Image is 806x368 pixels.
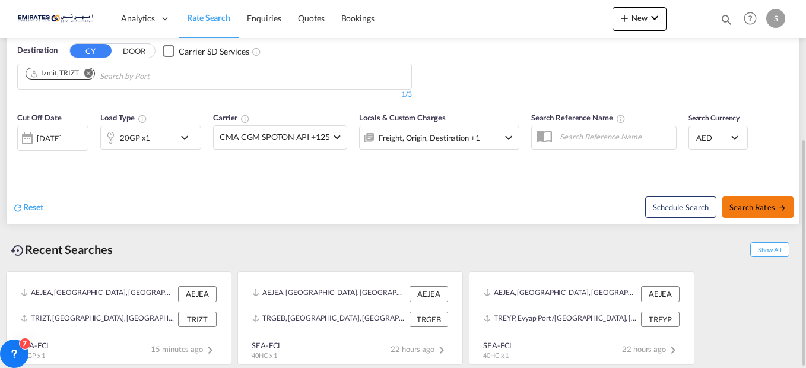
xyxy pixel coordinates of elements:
md-icon: Unchecked: Search for CY (Container Yard) services for all selected carriers.Checked : Search for... [252,47,261,56]
div: [DATE] [37,133,61,144]
md-chips-wrap: Chips container. Use arrow keys to select chips. [24,64,217,86]
span: Carrier [213,113,250,122]
md-icon: icon-chevron-right [203,343,217,357]
md-icon: Your search will be saved by the below given name [616,114,626,123]
span: 40HC x 1 [483,351,509,359]
button: Remove [77,68,94,80]
span: Search Rates [729,202,786,212]
span: Analytics [121,12,155,24]
span: CMA CGM SPOTON API +125 [220,131,330,143]
md-icon: icon-magnify [720,13,733,26]
div: Help [740,8,766,30]
div: Recent Searches [6,236,118,263]
div: icon-refreshReset [12,201,43,214]
span: Destination [17,45,58,56]
div: Press delete to remove this chip. [30,68,81,78]
div: Carrier SD Services [179,46,249,58]
recent-search-card: AEJEA, [GEOGRAPHIC_DATA], [GEOGRAPHIC_DATA], [GEOGRAPHIC_DATA], [GEOGRAPHIC_DATA] AEJEATRGEB, [GE... [237,271,463,365]
md-icon: icon-chevron-right [666,343,680,357]
div: S [766,9,785,28]
input: Search Reference Name [554,128,676,145]
div: Freight Origin Destination Factory Stuffingicon-chevron-down [359,126,519,150]
span: AED [696,132,729,143]
div: TRGEB, Gebze, Türkiye, South West Asia, Asia Pacific [252,312,407,327]
span: Cut Off Date [17,113,62,122]
md-icon: icon-information-outline [138,114,147,123]
span: Locals & Custom Charges [359,113,446,122]
span: 15 minutes ago [151,344,217,354]
div: AEJEA, Jebel Ali, United Arab Emirates, Middle East, Middle East [252,286,407,302]
md-icon: icon-backup-restore [11,243,25,258]
span: Show All [750,242,789,257]
span: 20GP x 1 [20,351,45,359]
span: Search Currency [688,113,740,122]
md-select: Select Currency: د.إ AEDUnited Arab Emirates Dirham [695,129,741,146]
span: 40HC x 1 [252,351,277,359]
input: Chips input. [100,67,212,86]
span: New [617,13,662,23]
div: icon-magnify [720,13,733,31]
md-icon: icon-chevron-right [434,343,449,357]
span: Rate Search [187,12,230,23]
md-icon: icon-refresh [12,202,23,213]
button: Note: By default Schedule search will only considerorigin ports, destination ports and cut off da... [645,196,716,218]
div: TREYP [641,312,680,327]
div: Freight Origin Destination Factory Stuffing [379,129,480,146]
div: Izmit, TRIZT [30,68,79,78]
span: Help [740,8,760,28]
span: Search Reference Name [531,113,626,122]
button: icon-plus 400-fgNewicon-chevron-down [613,7,667,31]
md-icon: icon-plus 400-fg [617,11,632,25]
md-checkbox: Checkbox No Ink [163,45,249,57]
recent-search-card: AEJEA, [GEOGRAPHIC_DATA], [GEOGRAPHIC_DATA], [GEOGRAPHIC_DATA], [GEOGRAPHIC_DATA] AEJEATREYP, Evy... [469,271,694,365]
div: SEA-FCL [252,340,282,351]
div: 20GP x1icon-chevron-down [100,126,201,150]
md-icon: icon-arrow-right [778,204,786,212]
div: TRIZT [178,312,217,327]
md-icon: icon-chevron-down [648,11,662,25]
img: c67187802a5a11ec94275b5db69a26e6.png [18,5,98,32]
div: SEA-FCL [20,340,50,351]
button: DOOR [113,45,155,58]
span: Quotes [298,13,324,23]
div: TRIZT, Izmit, Türkiye, South West Asia, Asia Pacific [21,312,175,327]
span: 22 hours ago [391,344,449,354]
div: 1/3 [17,90,412,100]
div: TREYP, Evyap Port /Kocaeli, Türkiye, South West Asia, Asia Pacific [484,312,638,327]
button: CY [70,44,112,58]
md-icon: icon-chevron-down [502,131,516,145]
md-icon: The selected Trucker/Carrierwill be displayed in the rate results If the rates are from another f... [240,114,250,123]
div: [DATE] [17,126,88,151]
div: AEJEA [410,286,448,302]
span: Reset [23,202,43,212]
div: TRGEB [410,312,448,327]
span: Bookings [341,13,375,23]
div: 20GP x1 [120,129,150,146]
span: Load Type [100,113,147,122]
span: Enquiries [247,13,281,23]
md-icon: icon-chevron-down [177,131,198,145]
div: AEJEA [178,286,217,302]
md-datepicker: Select [17,149,26,165]
recent-search-card: AEJEA, [GEOGRAPHIC_DATA], [GEOGRAPHIC_DATA], [GEOGRAPHIC_DATA], [GEOGRAPHIC_DATA] AEJEATRIZT, [GE... [6,271,231,365]
div: AEJEA [641,286,680,302]
div: AEJEA, Jebel Ali, United Arab Emirates, Middle East, Middle East [484,286,638,302]
span: 22 hours ago [622,344,680,354]
button: Search Ratesicon-arrow-right [722,196,794,218]
div: SEA-FCL [483,340,513,351]
div: AEJEA, Jebel Ali, United Arab Emirates, Middle East, Middle East [21,286,175,302]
